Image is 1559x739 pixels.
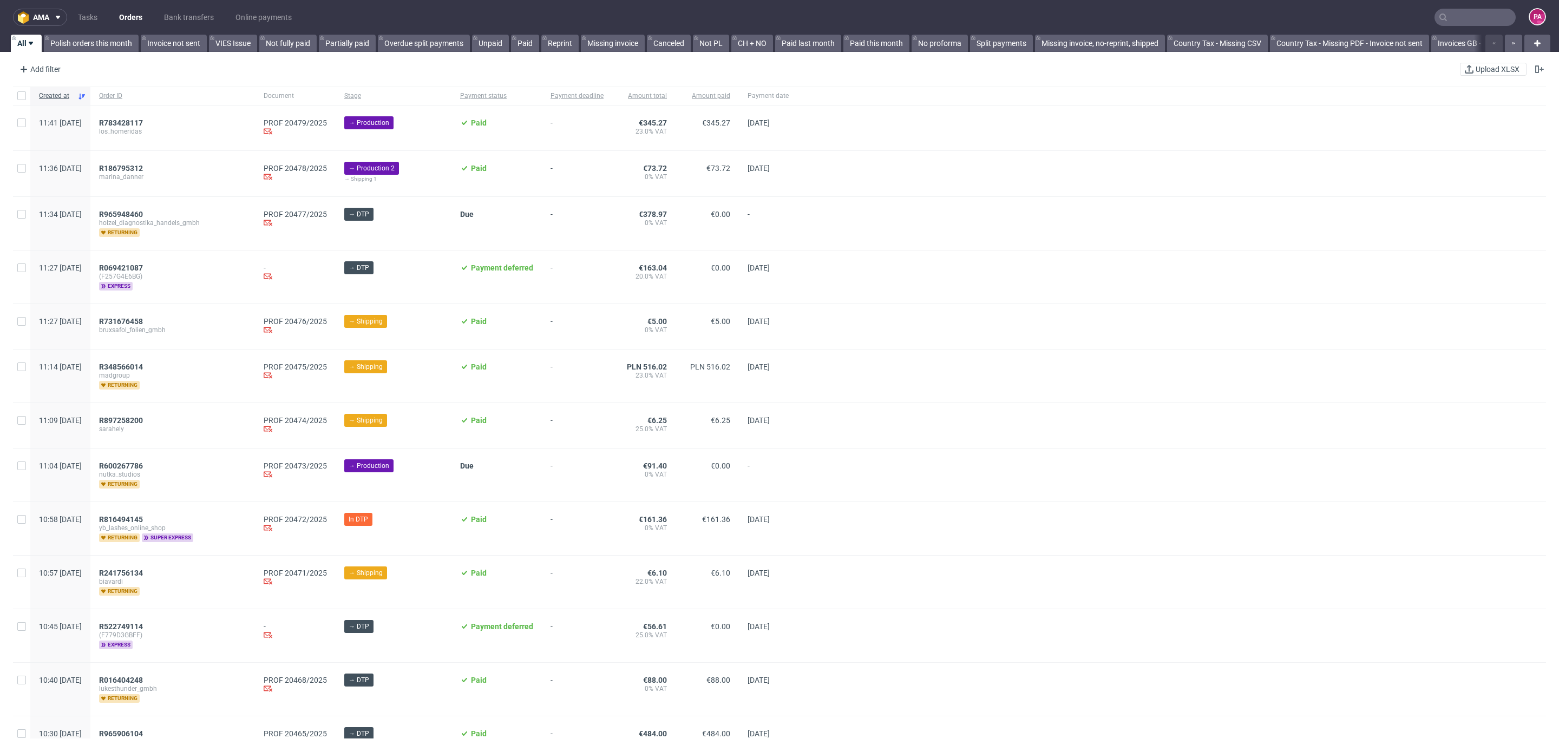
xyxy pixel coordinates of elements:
[551,263,604,291] span: -
[99,569,143,577] span: R241756134
[99,515,143,524] span: R816494145
[621,577,667,586] span: 22.0% VAT
[471,676,487,684] span: Paid
[99,91,246,101] span: Order ID
[264,461,327,470] a: PROF 20473/2025
[99,676,143,684] span: R016404248
[706,164,730,173] span: €73.72
[471,416,487,425] span: Paid
[99,524,246,532] span: yb_lashes_online_shop
[706,676,730,684] span: €88.00
[158,9,220,26] a: Bank transfers
[748,362,770,371] span: [DATE]
[775,35,841,52] a: Paid last month
[264,91,327,101] span: Document
[541,35,579,52] a: Reprint
[264,569,327,577] a: PROF 20471/2025
[702,729,730,738] span: €484.00
[621,684,667,693] span: 0% VAT
[33,14,49,21] span: ama
[460,210,474,219] span: Due
[99,228,140,237] span: returning
[748,317,770,326] span: [DATE]
[748,461,789,489] span: -
[99,515,145,524] a: R816494145
[99,416,145,425] a: R897258200
[551,118,604,137] span: -
[39,515,82,524] span: 10:58 [DATE]
[748,515,770,524] span: [DATE]
[344,91,443,101] span: Stage
[551,317,604,336] span: -
[551,622,604,649] span: -
[99,622,145,631] a: R522749114
[748,210,789,237] span: -
[621,470,667,479] span: 0% VAT
[621,326,667,334] span: 0% VAT
[378,35,470,52] a: Overdue split payments
[748,569,770,577] span: [DATE]
[99,425,246,433] span: sarahely
[684,91,730,101] span: Amount paid
[99,118,145,127] a: R783428117
[99,263,145,272] a: R069421087
[639,515,667,524] span: €161.36
[99,684,246,693] span: lukesthunder_gmbh
[471,729,487,738] span: Paid
[15,61,63,78] div: Add filter
[647,416,667,425] span: €6.25
[471,622,533,631] span: Payment deferred
[748,622,770,631] span: [DATE]
[264,118,327,127] a: PROF 20479/2025
[647,317,667,326] span: €5.00
[711,210,730,219] span: €0.00
[71,9,104,26] a: Tasks
[39,164,82,173] span: 11:36 [DATE]
[99,577,246,586] span: biavardi
[471,362,487,371] span: Paid
[99,470,246,479] span: nutka_studios
[99,694,140,703] span: returning
[39,317,82,326] span: 11:27 [DATE]
[39,91,73,101] span: Created at
[99,676,145,684] a: R016404248
[748,164,770,173] span: [DATE]
[349,118,389,128] span: → Production
[209,35,257,52] a: VIES Issue
[264,164,327,173] a: PROF 20478/2025
[99,263,143,272] span: R069421087
[99,118,143,127] span: R783428117
[39,118,82,127] span: 11:41 [DATE]
[551,362,604,390] span: -
[843,35,909,52] a: Paid this month
[39,569,82,577] span: 10:57 [DATE]
[551,515,604,542] span: -
[1167,35,1268,52] a: Country Tax - Missing CSV
[264,416,327,425] a: PROF 20474/2025
[711,263,730,272] span: €0.00
[99,282,133,291] span: express
[627,362,667,371] span: PLN 516.02
[264,263,327,282] div: -
[39,622,82,631] span: 10:45 [DATE]
[99,729,145,738] a: R965906104
[39,263,82,272] span: 11:27 [DATE]
[99,729,143,738] span: R965906104
[643,164,667,173] span: €73.72
[344,175,443,183] div: → Shipping 1
[99,210,145,219] a: R965948460
[748,91,789,101] span: Payment date
[639,118,667,127] span: €345.27
[113,9,149,26] a: Orders
[99,317,145,326] a: R731676458
[970,35,1033,52] a: Split payments
[472,35,509,52] a: Unpaid
[264,210,327,219] a: PROF 20477/2025
[141,35,207,52] a: Invoice not sent
[349,316,383,326] span: → Shipping
[1460,63,1527,76] button: Upload XLSX
[349,514,368,524] span: In DTP
[99,622,143,631] span: R522749114
[349,729,369,738] span: → DTP
[621,127,667,136] span: 23.0% VAT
